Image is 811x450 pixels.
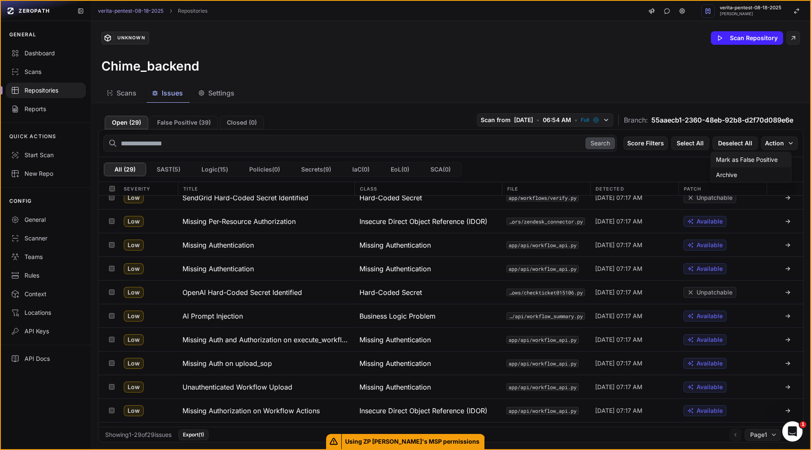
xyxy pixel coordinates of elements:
div: Low Unauthenticated Workflow Upload Missing Authentication app/api/workflow_api.py [DATE] 07:17 A... [98,375,803,398]
span: Scans [117,88,136,98]
span: Available [697,335,723,344]
div: Unknown [114,34,148,42]
span: Business Logic Problem [359,311,435,321]
button: app/api/workflow_api.py [506,336,579,344]
span: Full [581,117,589,123]
button: app/api/workflow_api.py [506,241,579,249]
div: Low Missing Authorization on Workflow Actions Insecure Direct Object Reference (IDOR) app/api/wor... [98,398,803,422]
div: Locations [11,308,81,317]
button: EoL(0) [380,163,420,176]
span: [DATE] 07:17 AM [595,217,642,226]
div: Start Scan [11,151,81,159]
p: CONFIG [9,198,32,205]
div: Scanner [11,234,81,243]
button: app/api/workflow_api.py [506,407,579,415]
button: Closed (0) [220,116,264,129]
div: Showing 1 - 29 of 29 issues [105,431,171,439]
button: Export(1) [178,429,209,440]
span: [DATE] [514,116,533,124]
button: IaC(0) [342,163,380,176]
button: app/api/workflow_api.py [506,265,579,273]
span: ZEROPATH [19,8,50,14]
button: Start Scan [1,146,91,164]
button: app/api/workflow_api.py [506,360,579,367]
span: Missing Authentication [359,382,431,392]
div: API Docs [11,355,81,363]
span: Issues [162,88,183,98]
button: Secrets(9) [291,163,342,176]
div: Low Missing Authentication on Upload Missing Authentication app/api/workflow_api.py [DATE] 07:17 ... [98,422,803,446]
span: [DATE] 07:17 AM [595,312,642,320]
span: 55aaecb1-2360-48eb-92b8-d2f70d089e6e [651,115,793,125]
button: Deselect All [713,136,758,150]
button: SCA(0) [420,163,461,176]
a: General [1,210,91,229]
h3: Missing Authentication [182,264,254,274]
button: Open (29) [105,116,148,129]
button: Scan from [DATE] • 06:54 AM • Full [477,113,613,127]
span: Hard-Coded Secret [359,287,422,297]
button: app/api/workflow_summary.py [506,312,585,320]
span: Insecure Direct Object Reference (IDOR) [359,406,487,416]
div: Low OpenAI Hard-Coded Secret Identified Hard-Coded Secret app/workflows/checkticket015106.py [DAT... [98,280,803,304]
button: Logic(15) [191,163,239,176]
span: Available [697,312,723,320]
div: Detected [590,182,678,195]
span: Branch: [624,115,648,125]
button: SendGrid Hard-Coded Secret Identified [177,186,354,209]
a: Teams [1,248,91,266]
div: Scans [11,68,81,76]
div: Rules [11,271,81,280]
a: API Keys [1,322,91,341]
a: Scanner [1,229,91,248]
iframe: Intercom live chat [782,421,803,442]
span: Available [697,359,723,368]
span: Low [124,287,144,298]
button: app/api/workflow_api.py [506,383,579,391]
div: Repositories [11,86,81,95]
a: Rules [1,266,91,285]
div: Low Missing Auth and Authorization on execute_workflow Missing Authentication app/api/workflow_ap... [98,327,803,351]
span: [DATE] 07:17 AM [595,241,642,249]
span: Unpatchable [697,194,732,202]
span: [DATE] 07:17 AM [595,335,642,344]
span: 06:54 AM [543,116,571,124]
code: app/workflows/checkticket015106.py [506,289,585,296]
button: Missing Authentication [177,257,354,280]
button: app/connectors/zendesk_connector.py [506,218,585,225]
button: Missing Auth on upload_sop [177,352,354,375]
div: Low SendGrid Hard-Coded Secret Identified Hard-Coded Secret app/workflows/verify.py [DATE] 07:17 ... [98,185,803,209]
button: OpenAI Hard-Coded Secret Identified [177,281,354,304]
button: AI Prompt Injection [177,304,354,327]
div: Dashboard [11,49,81,57]
span: [PERSON_NAME] [720,12,781,16]
span: verita-pentest-08-18-2025 [720,5,781,10]
div: New Repo [11,169,81,178]
p: QUICK ACTIONS [9,133,57,140]
span: Low [124,311,144,322]
h3: Missing Authentication [182,240,254,250]
span: Available [697,406,723,415]
div: Low AI Prompt Injection Business Logic Problem app/api/workflow_summary.py [DATE] 07:17 AM Available [98,304,803,327]
button: app/workflows/verify.py [506,194,579,202]
span: Missing Authentication [359,264,431,274]
span: Using ZP [PERSON_NAME]'s MSP permissions [342,434,485,449]
div: Archive [716,171,737,179]
h3: Missing Per-Resource Authorization [182,216,296,226]
h3: Missing Authorization on Workflow Actions [182,406,320,416]
button: verita-pentest-08-18-2025 [PERSON_NAME] [696,1,810,21]
h3: AI Prompt Injection [182,311,243,321]
span: Missing Authentication [359,335,431,345]
span: [DATE] 07:17 AM [595,194,642,202]
p: GENERAL [9,31,36,38]
span: [DATE] 07:17 AM [595,265,642,273]
button: Missing Auth and Authorization on execute_workflow [177,328,354,351]
div: File [502,182,590,195]
span: Low [124,240,144,251]
span: Available [697,241,723,249]
span: 1 [800,421,806,428]
span: Page 1 [750,431,767,439]
button: Policies(0) [239,163,291,176]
